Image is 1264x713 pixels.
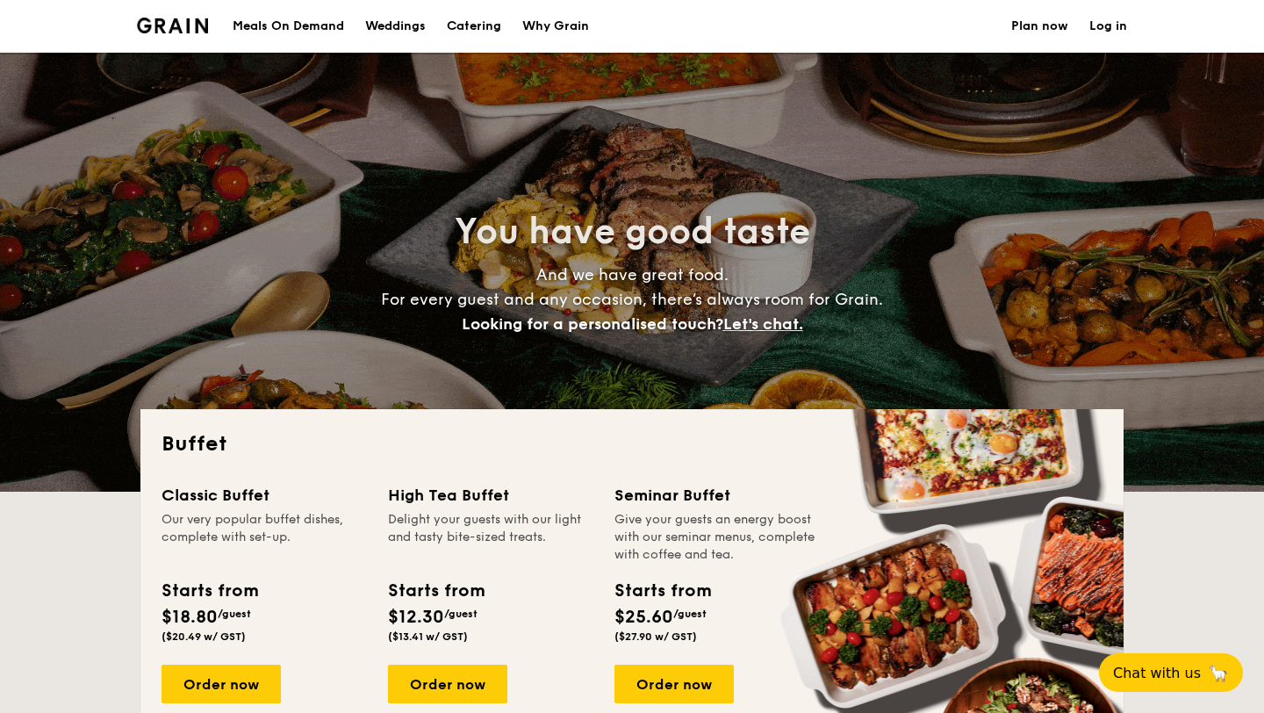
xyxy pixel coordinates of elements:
[1208,663,1229,683] span: 🦙
[162,630,246,643] span: ($20.49 w/ GST)
[388,630,468,643] span: ($13.41 w/ GST)
[614,511,820,564] div: Give your guests an energy boost with our seminar menus, complete with coffee and tea.
[162,607,218,628] span: $18.80
[444,608,478,620] span: /guest
[614,665,734,703] div: Order now
[388,578,484,604] div: Starts from
[388,665,507,703] div: Order now
[462,314,723,334] span: Looking for a personalised touch?
[673,608,707,620] span: /guest
[137,18,208,33] img: Grain
[614,578,710,604] div: Starts from
[162,483,367,508] div: Classic Buffet
[455,211,810,253] span: You have good taste
[723,314,803,334] span: Let's chat.
[162,430,1102,458] h2: Buffet
[614,607,673,628] span: $25.60
[1113,665,1201,681] span: Chat with us
[388,607,444,628] span: $12.30
[388,483,593,508] div: High Tea Buffet
[162,665,281,703] div: Order now
[137,18,208,33] a: Logotype
[1099,653,1243,692] button: Chat with us🦙
[614,483,820,508] div: Seminar Buffet
[162,511,367,564] div: Our very popular buffet dishes, complete with set-up.
[381,265,883,334] span: And we have great food. For every guest and any occasion, there’s always room for Grain.
[388,511,593,564] div: Delight your guests with our light and tasty bite-sized treats.
[614,630,697,643] span: ($27.90 w/ GST)
[162,578,257,604] div: Starts from
[218,608,251,620] span: /guest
